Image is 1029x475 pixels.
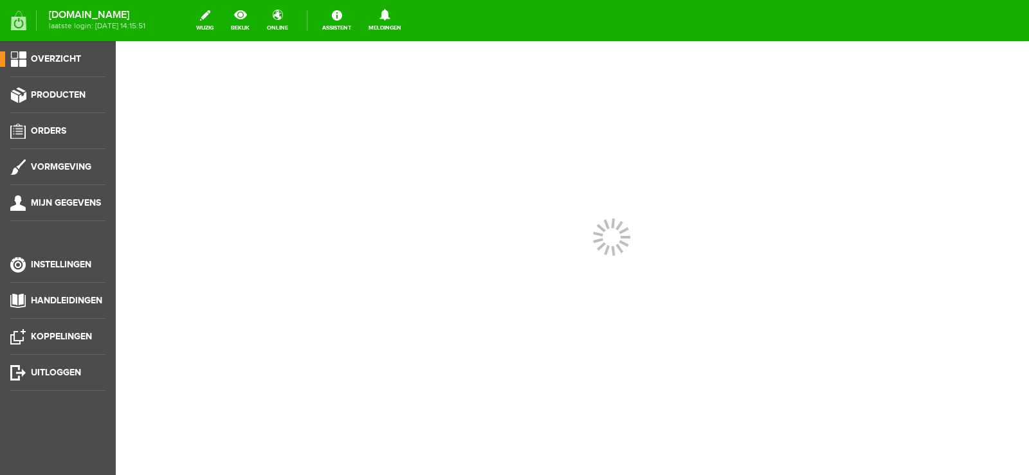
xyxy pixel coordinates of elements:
span: Producten [31,89,86,100]
span: Uitloggen [31,367,81,378]
a: Meldingen [361,6,409,35]
a: wijzig [188,6,221,35]
span: Orders [31,125,66,136]
span: Overzicht [31,53,81,64]
a: online [259,6,296,35]
span: Vormgeving [31,161,91,172]
span: Instellingen [31,259,91,270]
span: Mijn gegevens [31,197,101,208]
a: Assistent [314,6,359,35]
a: bekijk [223,6,257,35]
span: Handleidingen [31,295,102,306]
span: laatste login: [DATE] 14:15:51 [49,22,145,30]
span: Koppelingen [31,331,92,342]
strong: [DOMAIN_NAME] [49,12,145,19]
